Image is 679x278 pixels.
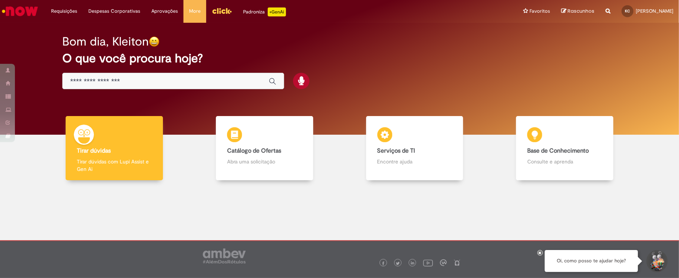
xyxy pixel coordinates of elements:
[561,8,594,15] a: Rascunhos
[381,262,385,265] img: logo_footer_facebook.png
[527,147,589,154] b: Base de Conhecimento
[62,52,617,65] h2: O que você procura hoje?
[625,9,630,13] span: KC
[151,7,178,15] span: Aprovações
[212,5,232,16] img: click_logo_yellow_360x200.png
[645,250,668,272] button: Iniciar Conversa de Suporte
[527,158,602,165] p: Consulte e aprenda
[227,147,281,154] b: Catálogo de Ofertas
[636,8,673,14] span: [PERSON_NAME]
[454,259,460,266] img: logo_footer_naosei.png
[203,249,246,263] img: logo_footer_ambev_rotulo_gray.png
[243,7,286,16] div: Padroniza
[189,7,201,15] span: More
[62,35,149,48] h2: Bom dia, Kleiton
[227,158,302,165] p: Abra uma solicitação
[39,116,189,181] a: Tirar dúvidas Tirar dúvidas com Lupi Assist e Gen Ai
[340,116,490,181] a: Serviços de TI Encontre ajuda
[568,7,594,15] span: Rascunhos
[77,147,111,154] b: Tirar dúvidas
[411,261,415,266] img: logo_footer_linkedin.png
[490,116,640,181] a: Base de Conhecimento Consulte e aprenda
[423,258,433,268] img: logo_footer_youtube.png
[396,262,400,265] img: logo_footer_twitter.png
[77,158,152,173] p: Tirar dúvidas com Lupi Assist e Gen Ai
[377,147,415,154] b: Serviços de TI
[189,116,340,181] a: Catálogo de Ofertas Abra uma solicitação
[545,250,638,272] div: Oi, como posso te ajudar hoje?
[440,259,447,266] img: logo_footer_workplace.png
[529,7,550,15] span: Favoritos
[1,4,39,19] img: ServiceNow
[268,7,286,16] p: +GenAi
[51,7,77,15] span: Requisições
[88,7,140,15] span: Despesas Corporativas
[149,36,160,47] img: happy-face.png
[377,158,452,165] p: Encontre ajuda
